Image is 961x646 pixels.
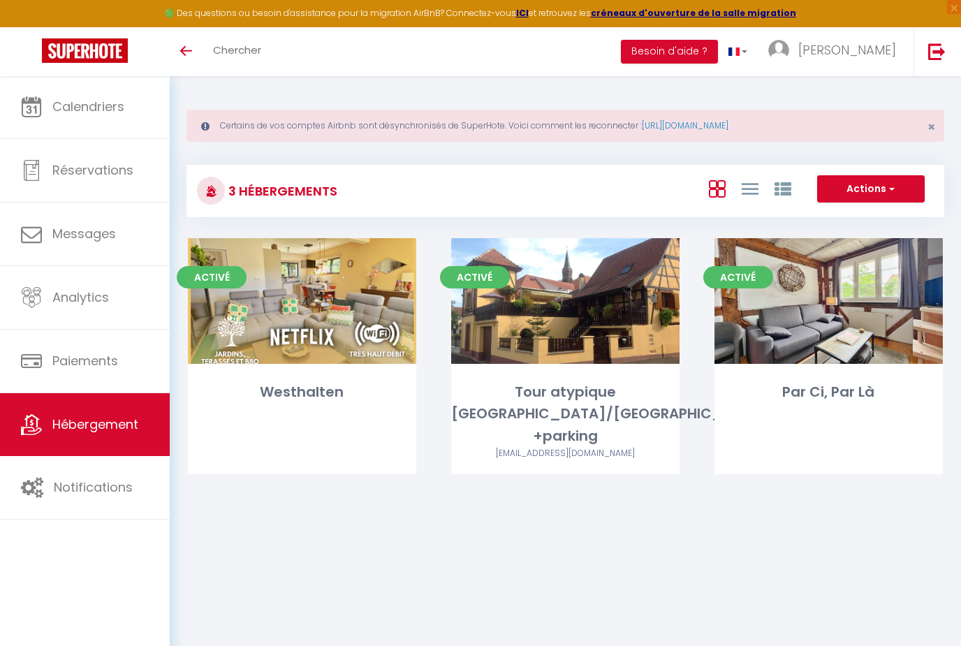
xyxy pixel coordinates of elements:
span: Réservations [52,161,133,179]
span: Hébergement [52,416,138,433]
button: Actions [817,175,925,203]
span: × [927,118,935,135]
div: Airbnb [451,447,680,460]
span: [PERSON_NAME] [798,41,896,59]
img: ... [768,40,789,61]
h3: 3 Hébergements [225,175,337,207]
span: Activé [440,266,510,288]
a: créneaux d'ouverture de la salle migration [591,7,796,19]
span: Notifications [54,478,133,496]
a: Chercher [203,27,272,76]
span: Activé [703,266,773,288]
div: Tour atypique [GEOGRAPHIC_DATA]/[GEOGRAPHIC_DATA] +parking [451,381,680,447]
span: Analytics [52,288,109,306]
div: Certains de vos comptes Airbnb sont désynchronisés de SuperHote. Voici comment les reconnecter : [186,110,944,142]
a: Vue par Groupe [775,177,791,200]
button: Besoin d'aide ? [621,40,718,64]
img: Super Booking [42,38,128,63]
span: Messages [52,225,116,242]
span: Calendriers [52,98,124,115]
a: [URL][DOMAIN_NAME] [642,119,728,131]
a: Vue en Liste [742,177,758,200]
a: ... [PERSON_NAME] [758,27,914,76]
button: Close [927,121,935,133]
div: Par Ci, Par Là [714,381,943,403]
span: Paiements [52,352,118,369]
a: Vue en Box [709,177,726,200]
span: Activé [177,266,247,288]
span: Chercher [213,43,261,57]
img: logout [928,43,946,60]
iframe: Chat [902,583,951,636]
div: Westhalten [188,381,416,403]
a: ICI [516,7,529,19]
